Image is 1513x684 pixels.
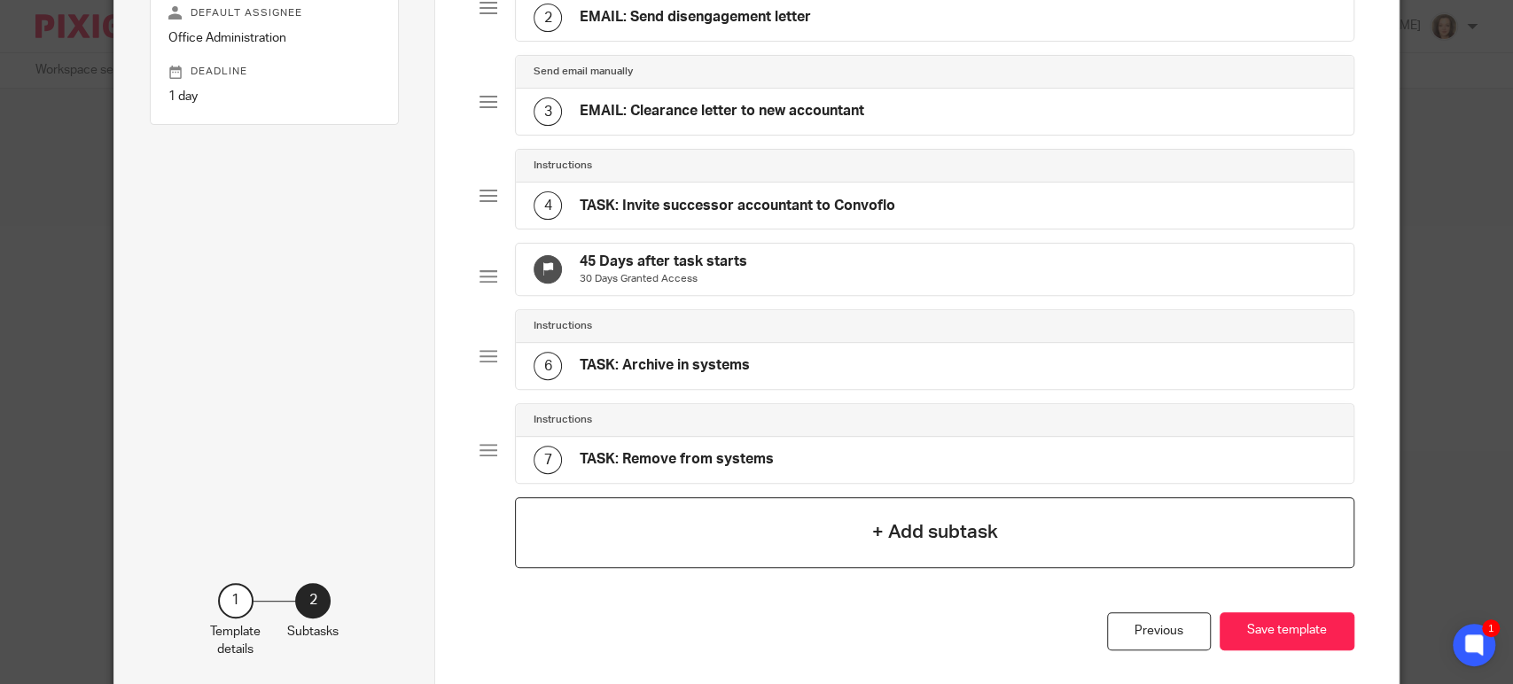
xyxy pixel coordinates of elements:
div: 1 [1482,619,1500,637]
div: 2 [534,4,562,32]
div: Previous [1107,612,1211,650]
div: 7 [534,446,562,474]
p: Deadline [168,65,380,79]
p: 30 Days Granted Access [580,272,747,286]
div: 3 [534,97,562,126]
h4: Instructions [534,159,592,173]
p: Office Administration [168,29,380,47]
h4: TASK: Invite successor accountant to Convoflo [580,197,895,215]
h4: Instructions [534,319,592,333]
div: 1 [218,583,253,618]
div: 4 [534,191,562,220]
button: Save template [1220,612,1354,650]
p: 1 day [168,88,380,105]
p: Default assignee [168,6,380,20]
p: Template details [210,623,261,659]
h4: EMAIL: Clearance letter to new accountant [580,102,864,120]
div: 2 [295,583,331,618]
h4: + Add subtask [872,518,998,546]
p: Subtasks [287,623,339,641]
h4: Instructions [534,413,592,427]
h4: EMAIL: Send disengagement letter [580,8,811,27]
h4: TASK: Remove from systems [580,450,774,469]
h4: 45 Days after task starts [580,253,747,271]
div: 6 [534,352,562,380]
h4: TASK: Archive in systems [580,356,750,375]
h4: Send email manually [534,65,633,79]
